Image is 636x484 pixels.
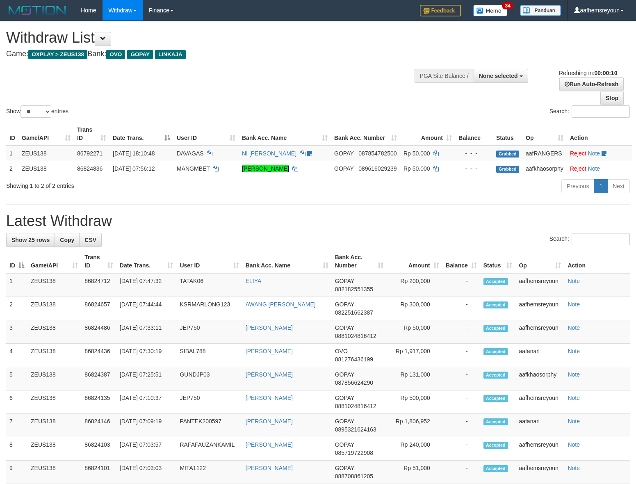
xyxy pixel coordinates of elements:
td: 86824712 [81,273,116,297]
td: ZEUS138 [18,161,74,176]
div: PGA Site Balance / [415,69,474,83]
select: Showentries [21,105,51,118]
th: Date Trans.: activate to sort column ascending [116,250,177,273]
a: [PERSON_NAME] [246,418,293,425]
td: - [442,320,480,344]
span: 34 [502,2,513,9]
td: KSRMARLONG123 [176,297,242,320]
span: DAVAGAS [177,150,204,157]
a: Note [568,465,580,471]
span: [DATE] 18:10:48 [113,150,155,157]
td: 1 [6,146,18,161]
span: Copy 087856624290 to clipboard [335,379,373,386]
div: - - - [458,164,490,173]
td: 2 [6,297,27,320]
td: JEP750 [176,320,242,344]
span: Accepted [483,301,508,308]
span: Copy 082182551355 to clipboard [335,286,373,292]
span: Accepted [483,372,508,379]
td: - [442,461,480,484]
input: Search: [572,105,630,118]
label: Show entries [6,105,68,118]
button: None selected [474,69,528,83]
td: · [567,161,632,176]
td: 86824657 [81,297,116,320]
th: Amount: activate to sort column ascending [400,122,455,146]
span: MANGMBET [177,165,210,172]
span: Rp 50.000 [403,165,430,172]
span: Accepted [483,442,508,449]
span: Accepted [483,278,508,285]
a: Run Auto-Refresh [559,77,624,91]
td: Rp 300,000 [387,297,442,320]
span: CSV [84,237,96,243]
a: ELIYA [246,278,262,284]
td: ZEUS138 [18,146,74,161]
td: · [567,146,632,161]
td: 1 [6,273,27,297]
td: ZEUS138 [27,320,81,344]
th: Bank Acc. Number: activate to sort column ascending [332,250,387,273]
td: 5 [6,367,27,390]
th: Op: activate to sort column ascending [522,122,567,146]
th: Op: activate to sort column ascending [515,250,564,273]
td: aafhemsreyoun [515,437,564,461]
td: [DATE] 07:30:19 [116,344,177,367]
td: Rp 1,806,952 [387,414,442,437]
td: 3 [6,320,27,344]
td: 7 [6,414,27,437]
span: Accepted [483,395,508,402]
td: aafhemsreyoun [515,297,564,320]
td: Rp 240,000 [387,437,442,461]
td: [DATE] 07:47:32 [116,273,177,297]
span: Copy [60,237,74,243]
a: 1 [594,179,608,193]
th: Game/API: activate to sort column ascending [27,250,81,273]
span: Grabbed [496,166,519,173]
a: Note [588,165,600,172]
th: Bank Acc. Name: activate to sort column ascending [242,250,332,273]
span: GOPAY [334,165,353,172]
a: Note [568,395,580,401]
span: Copy 081276436199 to clipboard [335,356,373,363]
span: GOPAY [127,50,153,59]
span: LINKAJA [155,50,186,59]
a: [PERSON_NAME] [246,348,293,354]
span: 86824836 [77,165,103,172]
span: Accepted [483,325,508,332]
a: Note [568,348,580,354]
a: AWANG [PERSON_NAME] [246,301,316,308]
span: Accepted [483,465,508,472]
td: - [442,390,480,414]
td: aafhemsreyoun [515,390,564,414]
span: GOPAY [335,371,354,378]
div: Showing 1 to 2 of 2 entries [6,178,259,190]
h1: Withdraw List [6,30,416,46]
td: [DATE] 07:33:11 [116,320,177,344]
strong: 00:00:10 [594,70,617,76]
th: Bank Acc. Number: activate to sort column ascending [331,122,400,146]
span: OXPLAY > ZEUS138 [28,50,87,59]
span: Copy 0881024816412 to clipboard [335,333,376,339]
a: NI [PERSON_NAME] [242,150,296,157]
a: Next [607,179,630,193]
th: Game/API: activate to sort column ascending [18,122,74,146]
span: Copy 082251662387 to clipboard [335,309,373,316]
span: GOPAY [335,301,354,308]
a: [PERSON_NAME] [246,371,293,378]
td: 4 [6,344,27,367]
td: aafanarl [515,414,564,437]
td: Rp 50,000 [387,320,442,344]
span: Copy 087854782500 to clipboard [358,150,397,157]
td: [DATE] 07:09:19 [116,414,177,437]
a: [PERSON_NAME] [246,395,293,401]
label: Search: [549,105,630,118]
a: [PERSON_NAME] [246,324,293,331]
td: 86824146 [81,414,116,437]
img: MOTION_logo.png [6,4,68,16]
a: Copy [55,233,80,247]
span: Copy 0895321624163 to clipboard [335,426,376,433]
td: 6 [6,390,27,414]
td: aafhemsreyoun [515,320,564,344]
img: Button%20Memo.svg [473,5,508,16]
